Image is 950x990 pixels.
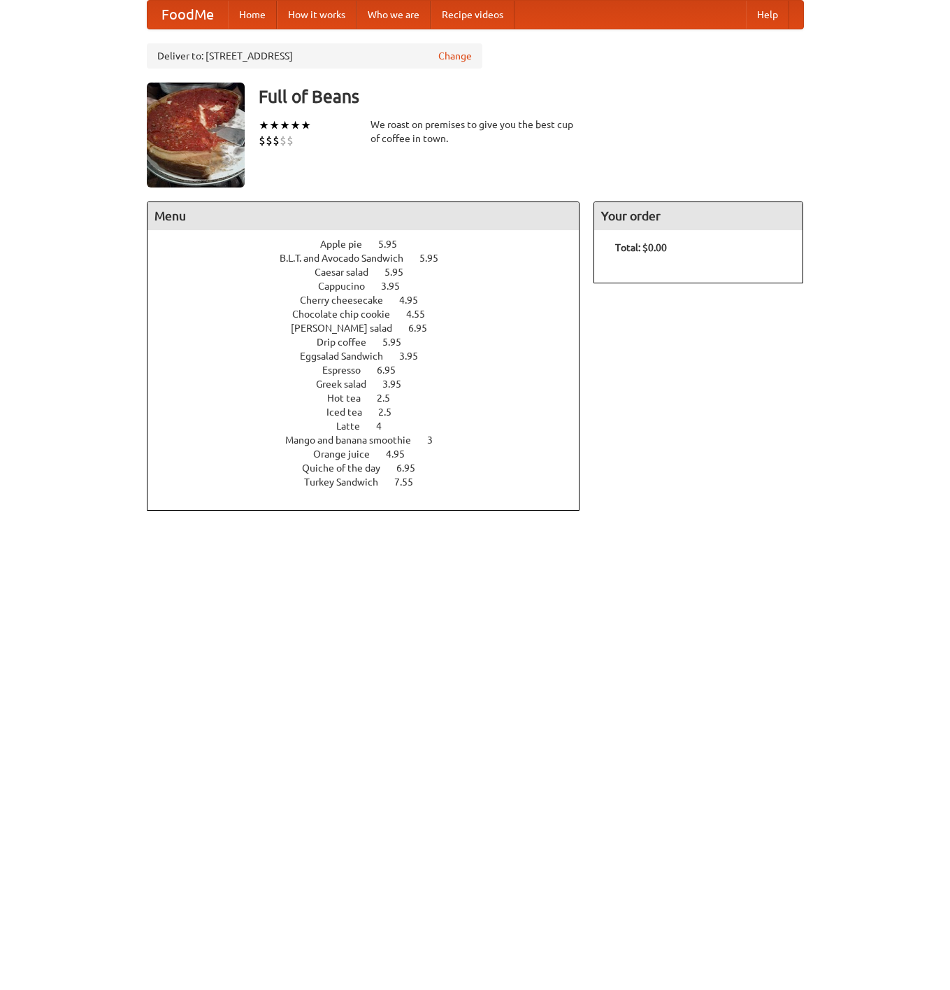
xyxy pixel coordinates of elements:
div: Deliver to: [STREET_ADDRESS] [147,43,482,69]
span: Drip coffee [317,337,380,348]
span: Quiche of the day [302,462,394,474]
li: ★ [301,118,311,133]
span: 2.5 [378,406,405,418]
span: 6.95 [396,462,429,474]
span: 3.95 [399,351,432,362]
a: B.L.T. and Avocado Sandwich 5.95 [280,253,464,264]
li: $ [287,133,294,148]
a: Drip coffee 5.95 [317,337,427,348]
a: Greek salad 3.95 [316,379,427,390]
a: Cherry cheesecake 4.95 [300,295,444,306]
li: ★ [259,118,269,133]
a: Recipe videos [431,1,514,29]
span: 4.95 [386,448,419,460]
span: Cherry cheesecake [300,295,397,306]
span: 4.95 [399,295,432,306]
span: 3.95 [381,281,414,292]
span: Turkey Sandwich [304,476,392,488]
span: Eggsalad Sandwich [300,351,397,362]
a: How it works [277,1,357,29]
span: Caesar salad [315,267,382,278]
li: $ [280,133,287,148]
li: ★ [269,118,280,133]
span: 5.95 [384,267,417,278]
a: Help [746,1,789,29]
span: [PERSON_NAME] salad [291,323,406,334]
span: 3 [427,434,447,446]
span: 5.95 [382,337,415,348]
a: Espresso 6.95 [322,365,422,376]
div: We roast on premises to give you the best cup of coffee in town. [370,118,580,146]
a: FoodMe [147,1,228,29]
a: Mango and banana smoothie 3 [285,434,459,446]
a: Quiche of the day 6.95 [302,462,441,474]
a: Chocolate chip cookie 4.55 [292,309,451,320]
span: 6.95 [377,365,410,376]
span: Orange juice [313,448,384,460]
li: $ [273,133,280,148]
a: Iced tea 2.5 [326,406,417,418]
span: Cappucino [318,281,379,292]
li: $ [266,133,273,148]
span: Chocolate chip cookie [292,309,404,320]
span: Iced tea [326,406,376,418]
li: ★ [290,118,301,133]
span: 4 [376,420,396,432]
span: 4.55 [406,309,439,320]
a: Caesar salad 5.95 [315,267,429,278]
a: Change [438,49,472,63]
span: Mango and banana smoothie [285,434,425,446]
a: Orange juice 4.95 [313,448,431,460]
span: Latte [336,420,374,432]
li: $ [259,133,266,148]
h3: Full of Beans [259,83,804,111]
span: 5.95 [378,239,411,250]
span: Espresso [322,365,375,376]
span: Greek salad [316,379,380,390]
span: B.L.T. and Avocado Sandwich [280,253,417,264]
a: Cappucino 3.95 [318,281,426,292]
a: [PERSON_NAME] salad 6.95 [291,323,453,334]
img: angular.jpg [147,83,245,188]
span: 7.55 [394,476,427,488]
b: Total: $0.00 [615,242,667,253]
a: Turkey Sandwich 7.55 [304,476,439,488]
h4: Your order [594,202,803,230]
span: 2.5 [377,393,404,404]
a: Home [228,1,277,29]
a: Eggsalad Sandwich 3.95 [300,351,444,362]
span: Hot tea [327,393,375,404]
h4: Menu [147,202,580,230]
span: 3.95 [382,379,415,390]
span: 6.95 [408,323,441,334]
a: Hot tea 2.5 [327,393,416,404]
li: ★ [280,118,290,133]
span: 5.95 [419,253,452,264]
a: Who we are [357,1,431,29]
a: Latte 4 [336,420,408,432]
a: Apple pie 5.95 [320,239,423,250]
span: Apple pie [320,239,376,250]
